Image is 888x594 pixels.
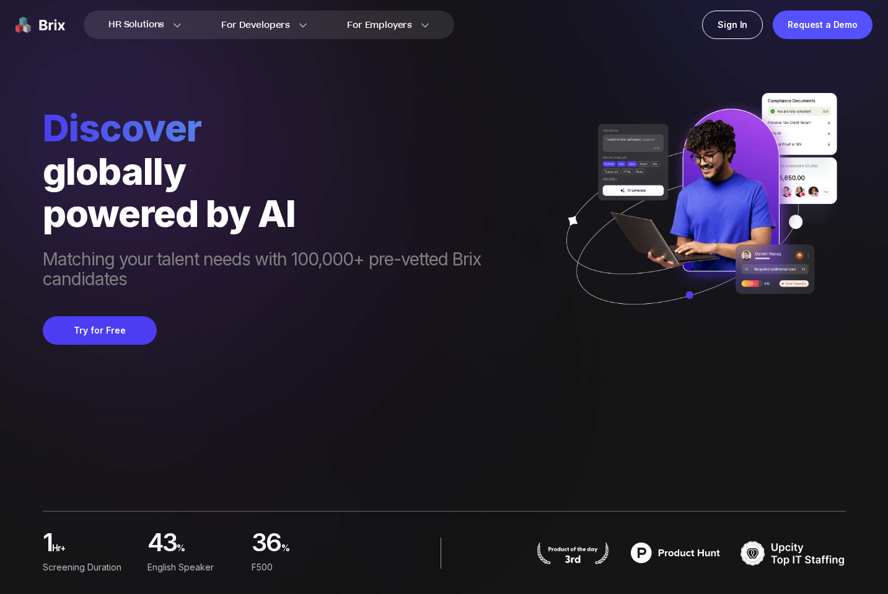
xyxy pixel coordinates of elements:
img: TOP IT STAFFING [741,538,846,569]
span: % [281,538,346,565]
span: 1 [43,531,52,558]
img: product hunt badge [535,542,610,564]
button: Try for Free [43,316,157,345]
span: HR Solutions [108,15,164,35]
div: F500 [252,561,346,574]
span: For Developers [221,19,290,32]
span: 43 [147,531,177,558]
span: % [177,538,242,565]
span: For Employers [347,19,412,32]
div: powered by AI [43,192,550,234]
span: hr+ [52,538,137,565]
img: ai generate [550,93,846,330]
a: Sign In [702,11,763,39]
a: Request a Demo [773,11,873,39]
span: 36 [252,531,281,558]
span: Matching your talent needs with 100,000+ pre-vetted Brix candidates [43,249,550,291]
div: Screening duration [43,561,138,574]
div: English Speaker [147,561,242,574]
span: Discover [43,105,550,150]
div: globally [43,150,550,192]
img: product hunt badge [623,538,728,569]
